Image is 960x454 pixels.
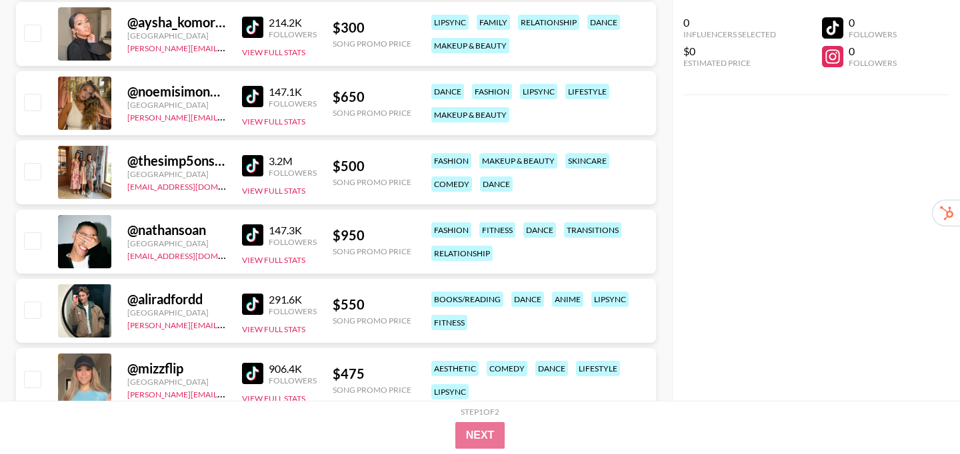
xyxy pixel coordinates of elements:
[242,47,305,57] button: View Full Stats
[461,407,499,417] div: Step 1 of 2
[565,84,609,99] div: lifestyle
[576,361,620,376] div: lifestyle
[127,83,226,100] div: @ noemisimoncouceiro
[431,38,509,53] div: makeup & beauty
[127,308,226,318] div: [GEOGRAPHIC_DATA]
[242,393,305,403] button: View Full Stats
[333,296,411,313] div: $ 550
[587,15,620,30] div: dance
[333,89,411,105] div: $ 650
[242,86,263,107] img: TikTok
[127,248,261,261] a: [EMAIL_ADDRESS][DOMAIN_NAME]
[127,41,325,53] a: [PERSON_NAME][EMAIL_ADDRESS][DOMAIN_NAME]
[333,227,411,244] div: $ 950
[431,15,469,30] div: lipsync
[242,363,263,384] img: TikTok
[564,222,621,238] div: transitions
[333,39,411,49] div: Song Promo Price
[431,84,464,99] div: dance
[242,294,263,315] img: TikTok
[269,85,317,99] div: 147.1K
[849,16,897,29] div: 0
[269,16,317,29] div: 214.2K
[127,31,226,41] div: [GEOGRAPHIC_DATA]
[127,110,325,122] a: [PERSON_NAME][EMAIL_ADDRESS][DOMAIN_NAME]
[269,99,317,109] div: Followers
[127,14,226,31] div: @ aysha_komorah
[269,362,317,375] div: 906.4K
[242,116,305,126] button: View Full Stats
[127,238,226,248] div: [GEOGRAPHIC_DATA]
[683,58,776,68] div: Estimated Price
[127,179,261,192] a: [EMAIL_ADDRESS][DOMAIN_NAME]
[127,100,226,110] div: [GEOGRAPHIC_DATA]
[518,15,579,30] div: relationship
[479,222,515,238] div: fitness
[269,293,317,306] div: 291.6K
[455,422,505,449] button: Next
[127,318,451,330] a: [PERSON_NAME][EMAIL_ADDRESS][PERSON_NAME][PERSON_NAME][DOMAIN_NAME]
[893,387,944,438] iframe: Drift Widget Chat Controller
[431,222,471,238] div: fashion
[127,291,226,308] div: @ aliradfordd
[431,315,467,330] div: fitness
[477,15,510,30] div: family
[242,255,305,265] button: View Full Stats
[127,152,226,169] div: @ thesimp5onsisters
[487,361,527,376] div: comedy
[333,385,411,395] div: Song Promo Price
[269,306,317,316] div: Followers
[565,153,609,168] div: skincare
[269,237,317,247] div: Followers
[242,224,263,246] img: TikTok
[333,316,411,326] div: Song Promo Price
[127,169,226,179] div: [GEOGRAPHIC_DATA]
[480,176,513,192] div: dance
[683,29,776,39] div: Influencers Selected
[269,375,317,385] div: Followers
[333,177,411,187] div: Song Promo Price
[849,45,897,58] div: 0
[269,224,317,237] div: 147.3K
[683,45,776,58] div: $0
[431,107,509,122] div: makeup & beauty
[520,84,557,99] div: lipsync
[431,176,472,192] div: comedy
[431,384,469,399] div: lipsync
[333,158,411,174] div: $ 500
[333,246,411,256] div: Song Promo Price
[127,377,226,387] div: [GEOGRAPHIC_DATA]
[511,292,544,307] div: dance
[333,108,411,118] div: Song Promo Price
[431,153,471,168] div: fashion
[127,360,226,377] div: @ mizzflip
[127,222,226,238] div: @ nathansoan
[242,186,305,196] button: View Full Stats
[431,246,493,261] div: relationship
[333,19,411,36] div: $ 300
[552,292,583,307] div: anime
[683,16,776,29] div: 0
[242,155,263,176] img: TikTok
[242,324,305,334] button: View Full Stats
[431,361,479,376] div: aesthetic
[472,84,512,99] div: fashion
[431,292,503,307] div: books/reading
[591,292,629,307] div: lipsync
[269,29,317,39] div: Followers
[333,365,411,382] div: $ 475
[523,222,556,238] div: dance
[242,17,263,38] img: TikTok
[849,29,897,39] div: Followers
[849,58,897,68] div: Followers
[269,168,317,178] div: Followers
[479,153,557,168] div: makeup & beauty
[269,154,317,168] div: 3.2M
[127,387,325,399] a: [PERSON_NAME][EMAIL_ADDRESS][DOMAIN_NAME]
[535,361,568,376] div: dance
